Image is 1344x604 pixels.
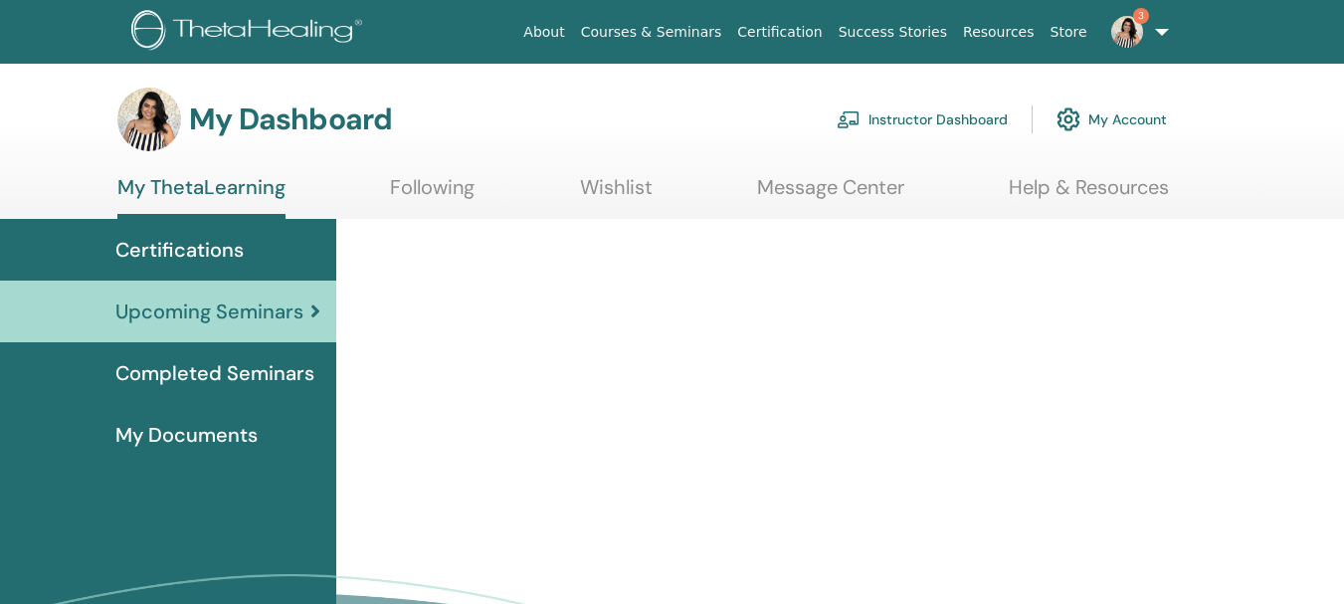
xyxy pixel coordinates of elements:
[131,10,369,55] img: logo.png
[115,297,303,326] span: Upcoming Seminars
[831,14,955,51] a: Success Stories
[189,101,392,137] h3: My Dashboard
[1009,175,1169,214] a: Help & Resources
[1111,16,1143,48] img: default.jpg
[837,98,1008,141] a: Instructor Dashboard
[757,175,904,214] a: Message Center
[390,175,475,214] a: Following
[515,14,572,51] a: About
[580,175,653,214] a: Wishlist
[1056,102,1080,136] img: cog.svg
[117,88,181,151] img: default.jpg
[115,358,314,388] span: Completed Seminars
[955,14,1043,51] a: Resources
[117,175,286,219] a: My ThetaLearning
[729,14,830,51] a: Certification
[115,420,258,450] span: My Documents
[1133,8,1149,24] span: 3
[1043,14,1095,51] a: Store
[1056,98,1167,141] a: My Account
[837,110,861,128] img: chalkboard-teacher.svg
[115,235,244,265] span: Certifications
[573,14,730,51] a: Courses & Seminars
